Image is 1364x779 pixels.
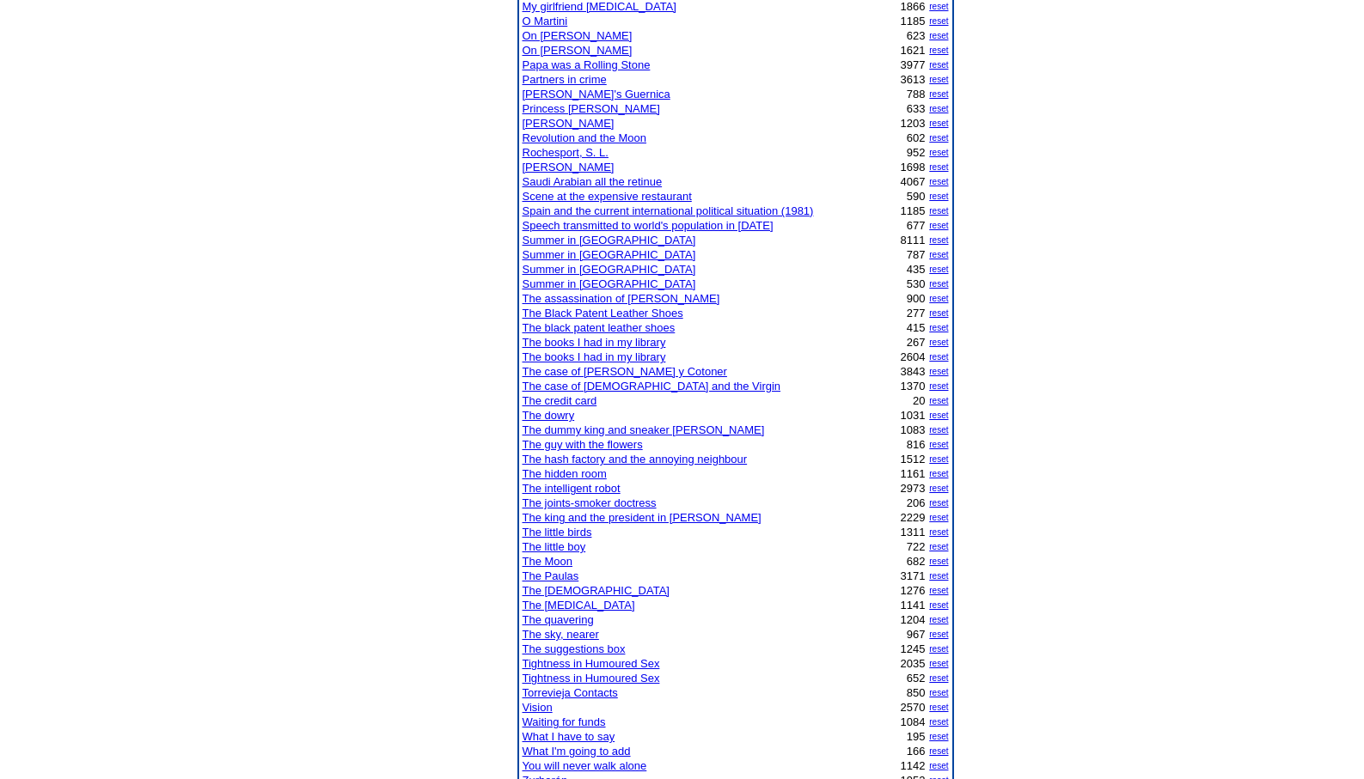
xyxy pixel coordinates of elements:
font: 1084 [901,715,926,728]
a: Spain and the current international political situation (1981) [523,204,814,217]
a: The case of [PERSON_NAME] y Cotoner [523,365,727,378]
a: reset [929,396,948,405]
font: 1031 [901,409,926,422]
a: reset [929,425,948,435]
font: 3171 [901,569,926,582]
font: 816 [907,438,926,451]
a: Summer in [GEOGRAPHIC_DATA] [523,277,696,290]
a: The credit card [523,394,597,407]
a: reset [929,542,948,551]
font: 195 [907,730,926,743]
a: [PERSON_NAME] [523,117,615,130]
font: 8111 [901,234,926,246]
a: The little boy [523,540,586,553]
a: Rochesport, S. L. [523,146,609,159]
a: reset [929,688,948,697]
font: 1142 [901,759,926,772]
a: reset [929,46,948,55]
a: reset [929,440,948,449]
font: 2229 [901,511,926,524]
a: reset [929,60,948,70]
a: The suggestions box [523,642,626,655]
a: Tightness in Humoured Sex [523,672,660,685]
a: The hidden room [523,467,607,480]
a: The intelligent robot [523,482,621,495]
a: Torrevieja Contacts [523,686,618,699]
a: reset [929,89,948,99]
font: 206 [907,496,926,509]
a: Summer in [GEOGRAPHIC_DATA] [523,263,696,276]
a: What I have to say [523,730,615,743]
a: reset [929,381,948,391]
font: 652 [907,672,926,685]
a: reset [929,221,948,230]
a: The little birds [523,526,592,539]
font: 900 [907,292,926,305]
a: reset [929,717,948,727]
font: 1161 [901,467,926,480]
font: 435 [907,263,926,276]
a: reset [929,323,948,332]
font: 2973 [901,482,926,495]
font: 1311 [901,526,926,539]
a: The books I had in my library [523,350,666,363]
a: reset [929,250,948,259]
a: The king and the president in [PERSON_NAME] [523,511,762,524]
font: 1370 [901,380,926,393]
font: 633 [907,102,926,115]
a: Scene at the expensive restaurant [523,190,692,203]
a: The [DEMOGRAPHIC_DATA] [523,584,670,597]
a: reset [929,75,948,84]
a: Summer in [GEOGRAPHIC_DATA] [523,234,696,246]
a: reset [929,571,948,581]
a: Summer in [GEOGRAPHIC_DATA] [523,248,696,261]
a: reset [929,192,948,201]
a: reset [929,746,948,756]
a: Revolution and the Moon [523,131,647,144]
a: reset [929,761,948,770]
font: 1276 [901,584,926,597]
a: reset [929,586,948,595]
font: 788 [907,88,926,100]
a: reset [929,104,948,113]
font: 1245 [901,642,926,655]
font: 415 [907,321,926,334]
font: 590 [907,190,926,203]
font: 623 [907,29,926,42]
a: reset [929,703,948,712]
a: reset [929,148,948,157]
a: reset [929,615,948,624]
font: 850 [907,686,926,699]
a: reset [929,659,948,668]
a: The books I had in my library [523,336,666,349]
font: 1204 [901,613,926,626]
a: reset [929,644,948,654]
a: reset [929,513,948,522]
a: reset [929,206,948,216]
a: [PERSON_NAME]'s Guernica [523,88,670,100]
a: Waiting for funds [523,715,606,728]
font: 677 [907,219,926,232]
font: 722 [907,540,926,553]
a: reset [929,279,948,289]
a: The [MEDICAL_DATA] [523,599,635,612]
a: The black patent leather shoes [523,321,676,334]
a: reset [929,469,948,478]
font: 530 [907,277,926,290]
a: The joints-smoker doctress [523,496,657,509]
font: 3613 [901,73,926,86]
a: reset [929,411,948,420]
a: Princess [PERSON_NAME] [523,102,660,115]
font: 2604 [901,350,926,363]
a: reset [929,265,948,274]
a: reset [929,133,948,143]
font: 1621 [901,44,926,57]
a: reset [929,630,948,639]
a: The sky, nearer [523,628,599,641]
a: reset [929,673,948,683]
a: On [PERSON_NAME] [523,44,633,57]
font: 1185 [901,15,926,27]
a: The quavering [523,613,594,626]
a: What I'm going to add [523,745,631,758]
a: The dowry [523,409,575,422]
